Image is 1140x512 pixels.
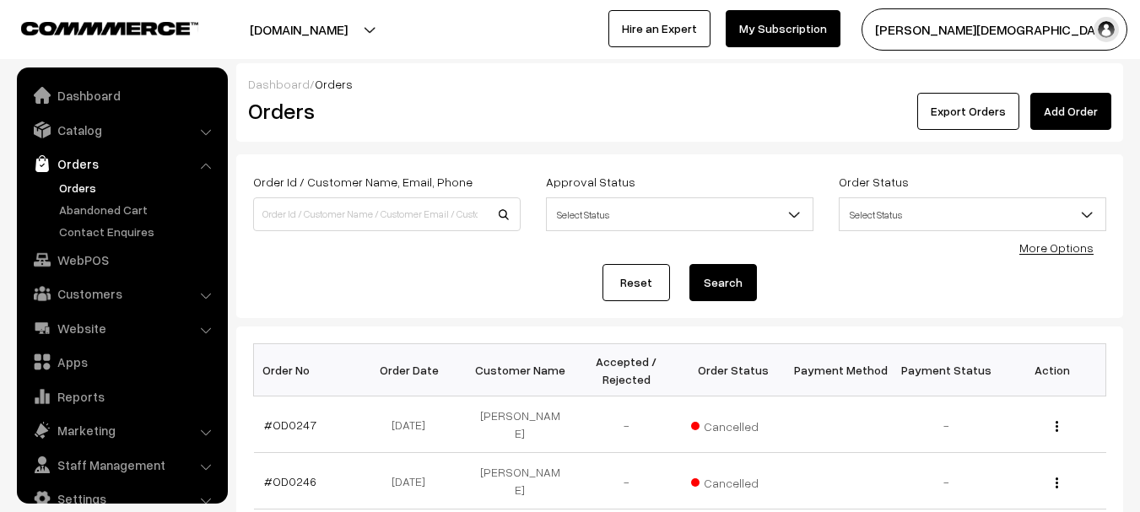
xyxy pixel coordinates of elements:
label: Order Status [839,173,909,191]
a: Abandoned Cart [55,201,222,218]
h2: Orders [248,98,519,124]
a: Hire an Expert [608,10,710,47]
a: Contact Enquires [55,223,222,240]
th: Order No [254,344,360,396]
a: Orders [21,148,222,179]
label: Order Id / Customer Name, Email, Phone [253,173,473,191]
img: Menu [1056,421,1058,432]
th: Order Date [360,344,467,396]
td: - [893,396,999,453]
a: Dashboard [21,80,222,110]
td: [DATE] [360,396,467,453]
span: Orders [315,77,353,91]
th: Accepted / Rejected [573,344,679,396]
button: [PERSON_NAME][DEMOGRAPHIC_DATA] [862,8,1127,51]
td: [PERSON_NAME] [467,396,573,453]
a: #OD0247 [264,418,316,432]
span: Select Status [547,200,813,229]
a: COMMMERCE [21,17,169,37]
a: Dashboard [248,77,310,91]
td: - [893,453,999,509]
button: Export Orders [917,93,1019,130]
span: Select Status [546,197,813,231]
th: Customer Name [467,344,573,396]
a: Website [21,313,222,343]
td: - [573,396,679,453]
div: / [248,75,1111,93]
td: [DATE] [360,453,467,509]
img: COMMMERCE [21,22,198,35]
a: Reset [602,264,670,301]
th: Action [999,344,1105,396]
a: More Options [1019,240,1094,255]
a: #OD0246 [264,474,316,488]
a: Reports [21,381,222,412]
td: [PERSON_NAME] [467,453,573,509]
a: My Subscription [726,10,840,47]
td: - [573,453,679,509]
img: user [1094,17,1119,42]
a: Staff Management [21,450,222,480]
span: Cancelled [691,413,775,435]
a: Customers [21,278,222,309]
span: Select Status [840,200,1105,229]
th: Payment Method [786,344,893,396]
button: [DOMAIN_NAME] [191,8,407,51]
th: Order Status [680,344,786,396]
span: Select Status [839,197,1106,231]
img: Menu [1056,477,1058,488]
button: Search [689,264,757,301]
a: Orders [55,179,222,197]
a: Catalog [21,115,222,145]
input: Order Id / Customer Name / Customer Email / Customer Phone [253,197,521,231]
span: Cancelled [691,470,775,492]
a: Marketing [21,415,222,445]
a: Add Order [1030,93,1111,130]
a: Apps [21,347,222,377]
a: WebPOS [21,245,222,275]
label: Approval Status [546,173,635,191]
th: Payment Status [893,344,999,396]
